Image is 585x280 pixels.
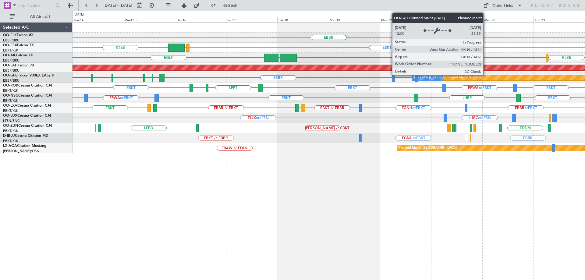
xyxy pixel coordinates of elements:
[480,1,525,10] button: Quick Links
[414,73,516,82] div: No Crew [GEOGRAPHIC_DATA] ([GEOGRAPHIC_DATA] National)
[3,124,52,128] a: OO-ZUNCessna Citation CJ4
[3,68,19,73] a: EBBR/BRU
[3,64,18,67] span: OO-LAH
[3,84,18,87] span: OO-ROK
[492,3,513,9] div: Quick Links
[3,108,18,113] a: EBKT/KJK
[217,3,243,8] span: Refresh
[3,58,19,63] a: EBBR/BRU
[208,1,245,10] button: Refresh
[16,15,64,19] span: All Aircraft
[482,17,534,22] div: Wed 22
[74,12,84,17] div: [DATE]
[3,74,54,77] a: OO-GPEFalcon 900EX EASy II
[3,144,17,148] span: LX-AOA
[3,129,18,133] a: EBKT/KJK
[3,74,17,77] span: OO-GPE
[3,34,34,37] a: OO-ELKFalcon 8X
[175,17,226,22] div: Thu 16
[3,94,52,97] a: OO-NSGCessna Citation CJ4
[3,149,39,153] a: [PERSON_NAME]/QSA
[3,38,19,43] a: EBBR/BRU
[3,124,18,128] span: OO-ZUN
[431,17,482,22] div: Tue 21
[3,134,48,138] a: D-IBLUCessna Citation M2
[3,104,51,108] a: OO-LXACessna Citation CJ4
[399,144,457,153] div: Planned Maint [GEOGRAPHIC_DATA]
[3,64,34,67] a: OO-LAHFalcon 7X
[3,54,16,57] span: OO-AIE
[3,44,17,47] span: OO-FSX
[7,12,66,22] button: All Aircraft
[3,98,18,103] a: EBKT/KJK
[3,78,19,83] a: EBBR/BRU
[277,17,328,22] div: Sat 18
[3,139,18,143] a: EBKT/KJK
[3,114,51,118] a: OO-LUXCessna Citation CJ4
[124,17,175,22] div: Wed 15
[19,1,54,10] input: Trip Number
[3,119,20,123] a: LFSN/ENC
[3,48,18,53] a: EBKT/KJK
[3,94,18,97] span: OO-NSG
[3,134,15,138] span: D-IBLU
[329,17,380,22] div: Sun 19
[380,17,431,22] div: Mon 20
[104,3,132,8] span: [DATE] - [DATE]
[3,34,17,37] span: OO-ELK
[3,54,33,57] a: OO-AIEFalcon 7X
[3,144,47,148] a: LX-AOACitation Mustang
[73,17,124,22] div: Tue 14
[445,73,484,82] div: Planned Maint Nurnberg
[3,88,18,93] a: EBKT/KJK
[3,114,17,118] span: OO-LUX
[534,17,585,22] div: Thu 23
[226,17,277,22] div: Fri 17
[3,44,34,47] a: OO-FSXFalcon 7X
[3,104,17,108] span: OO-LXA
[3,84,52,87] a: OO-ROKCessna Citation CJ4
